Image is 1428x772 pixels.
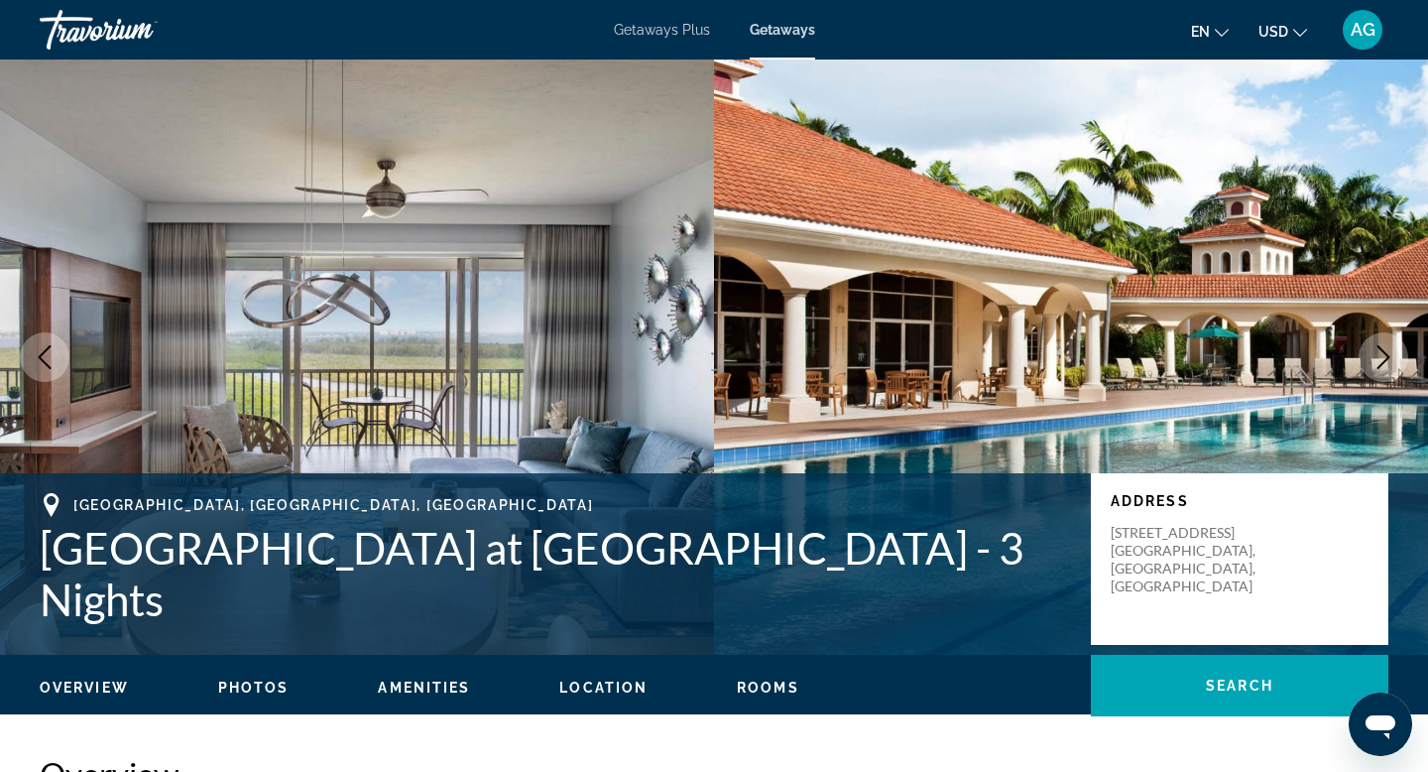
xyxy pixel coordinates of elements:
button: Rooms [737,679,799,697]
button: Next image [1359,332,1408,382]
button: Change language [1191,17,1229,46]
button: Change currency [1258,17,1307,46]
span: [GEOGRAPHIC_DATA], [GEOGRAPHIC_DATA], [GEOGRAPHIC_DATA] [73,497,593,513]
a: Travorium [40,4,238,56]
span: Rooms [737,680,799,696]
p: [STREET_ADDRESS] [GEOGRAPHIC_DATA], [GEOGRAPHIC_DATA], [GEOGRAPHIC_DATA] [1111,524,1269,595]
button: Previous image [20,332,69,382]
button: User Menu [1337,9,1388,51]
span: USD [1258,24,1288,40]
p: Address [1111,493,1368,509]
a: Getaways Plus [614,22,710,38]
button: Overview [40,679,129,697]
button: Location [559,679,648,697]
button: Photos [218,679,290,697]
span: Overview [40,680,129,696]
span: Search [1206,678,1273,694]
span: en [1191,24,1210,40]
span: Location [559,680,648,696]
h1: [GEOGRAPHIC_DATA] at [GEOGRAPHIC_DATA] - 3 Nights [40,522,1071,625]
span: Amenities [378,680,470,696]
span: Photos [218,680,290,696]
span: AG [1351,20,1375,40]
button: Amenities [378,679,470,697]
iframe: Button to launch messaging window [1349,693,1412,756]
a: Getaways [750,22,815,38]
button: Search [1091,655,1388,716]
